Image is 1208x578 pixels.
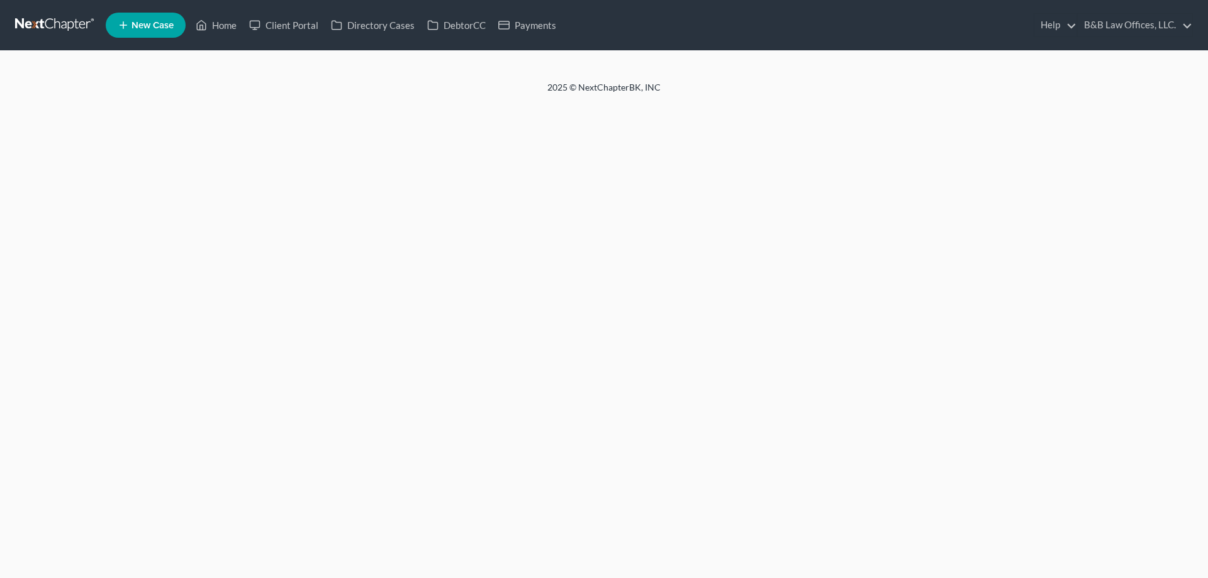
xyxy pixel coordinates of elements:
[243,14,325,36] a: Client Portal
[1034,14,1077,36] a: Help
[1078,14,1192,36] a: B&B Law Offices, LLC.
[492,14,562,36] a: Payments
[189,14,243,36] a: Home
[245,81,963,104] div: 2025 © NextChapterBK, INC
[325,14,421,36] a: Directory Cases
[421,14,492,36] a: DebtorCC
[106,13,186,38] new-legal-case-button: New Case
